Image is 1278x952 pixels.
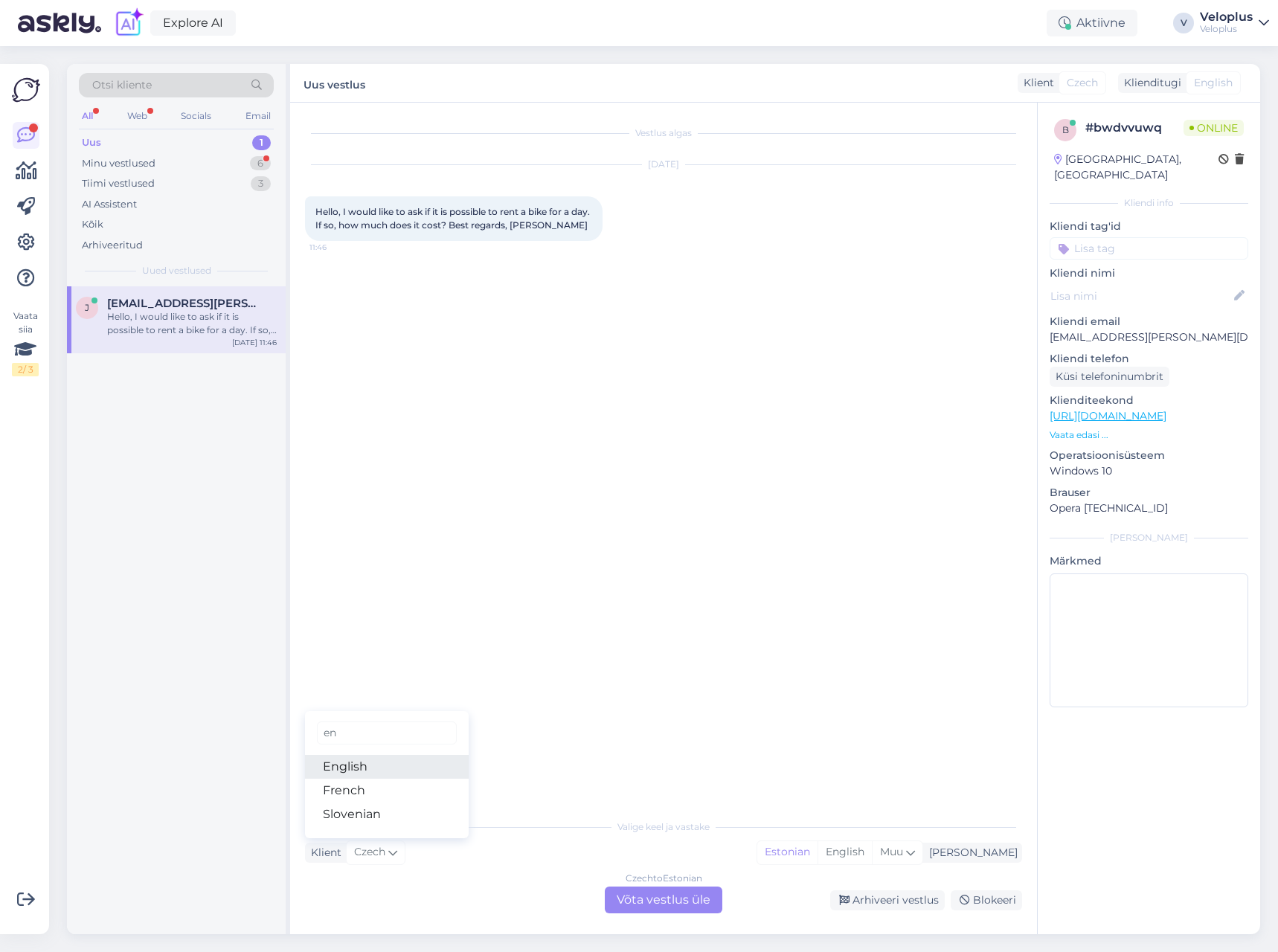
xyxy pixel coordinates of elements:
[1050,448,1248,463] p: Operatsioonisüsteem
[1018,75,1054,91] div: Klient
[1050,531,1248,544] div: [PERSON_NAME]
[12,76,40,104] img: Askly Logo
[82,156,155,171] div: Minu vestlused
[178,106,214,126] div: Socials
[124,106,150,126] div: Web
[305,158,1022,171] div: [DATE]
[305,845,341,861] div: Klient
[1062,124,1069,135] span: b
[1184,120,1244,136] span: Online
[1200,11,1269,35] a: VeloplusVeloplus
[1050,314,1248,329] p: Kliendi email
[1050,351,1248,367] p: Kliendi telefon
[82,197,137,212] div: AI Assistent
[82,135,101,150] div: Uus
[1118,75,1181,91] div: Klienditugi
[150,10,236,36] a: Explore AI
[1050,266,1248,281] p: Kliendi nimi
[252,135,271,150] div: 1
[880,845,903,858] span: Muu
[79,106,96,126] div: All
[1050,553,1248,569] p: Märkmed
[250,156,271,171] div: 6
[305,803,469,826] a: Slovenian
[354,844,385,861] span: Czech
[1050,485,1248,501] p: Brauser
[1050,367,1169,387] div: Küsi telefoninumbrit
[304,73,365,93] label: Uus vestlus
[1085,119,1184,137] div: # bwdvvuwq
[1050,428,1248,442] p: Vaata edasi ...
[1050,409,1166,422] a: [URL][DOMAIN_NAME]
[85,302,89,313] span: j
[923,845,1018,861] div: [PERSON_NAME]
[605,887,722,913] div: Võta vestlus üle
[82,238,143,253] div: Arhiveeritud
[1050,237,1248,260] input: Lisa tag
[12,309,39,376] div: Vaata siia
[315,206,592,231] span: Hello, I would like to ask if it is possible to rent a bike for a day. If so, how much does it co...
[1054,152,1218,183] div: [GEOGRAPHIC_DATA], [GEOGRAPHIC_DATA]
[1050,463,1248,479] p: Windows 10
[113,7,144,39] img: explore-ai
[1067,75,1098,91] span: Czech
[305,126,1022,140] div: Vestlus algas
[818,841,872,863] div: English
[305,820,1022,834] div: Valige keel ja vastake
[232,337,277,348] div: [DATE] 11:46
[305,779,469,803] a: French
[1050,219,1248,234] p: Kliendi tag'id
[951,890,1022,910] div: Blokeeri
[1194,75,1233,91] span: English
[830,890,945,910] div: Arhiveeri vestlus
[1200,11,1253,23] div: Veloplus
[142,264,211,277] span: Uued vestlused
[243,106,274,126] div: Email
[305,755,469,779] a: English
[82,176,155,191] div: Tiimi vestlused
[317,721,457,744] input: Kirjuta, millist tag'i otsid
[1050,288,1231,304] input: Lisa nimi
[1047,10,1137,36] div: Aktiivne
[1050,196,1248,210] div: Kliendi info
[626,872,702,885] div: Czech to Estonian
[1050,501,1248,516] p: Opera [TECHNICAL_ID]
[92,77,152,93] span: Otsi kliente
[82,217,103,232] div: Kõik
[1173,13,1194,33] div: V
[1050,329,1248,345] p: [EMAIL_ADDRESS][PERSON_NAME][DOMAIN_NAME]
[12,363,39,376] div: 2 / 3
[1050,393,1248,408] p: Klienditeekond
[1200,23,1253,35] div: Veloplus
[757,841,818,863] div: Estonian
[107,310,277,337] div: Hello, I would like to ask if it is possible to rent a bike for a day. If so, how much does it co...
[309,242,365,253] span: 11:46
[107,297,262,310] span: jan.zavadil@gmail.com
[251,176,271,191] div: 3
